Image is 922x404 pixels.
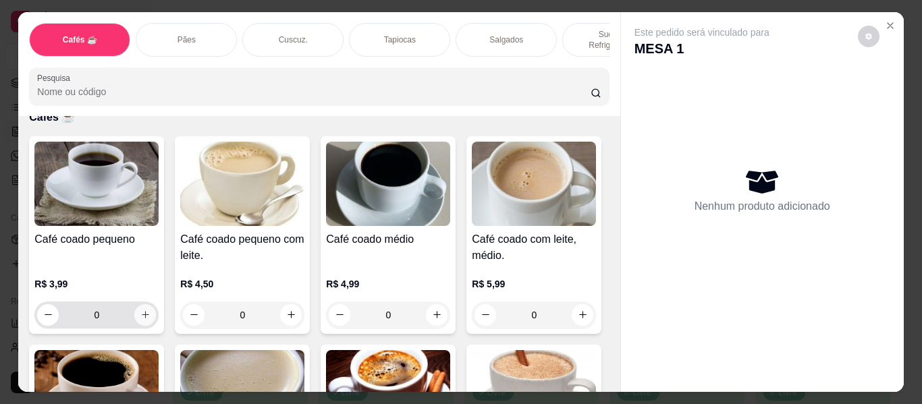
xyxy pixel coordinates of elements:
button: increase-product-quantity [572,304,593,326]
p: Este pedido será vinculado para [634,26,769,39]
button: increase-product-quantity [134,304,156,326]
p: Cuscuz. [279,34,308,45]
p: R$ 3,99 [34,277,159,291]
img: product-image [326,142,450,226]
h4: Café coado com leite, médio. [472,231,596,264]
p: R$ 5,99 [472,277,596,291]
button: decrease-product-quantity [474,304,496,326]
button: decrease-product-quantity [183,304,205,326]
button: decrease-product-quantity [858,26,879,47]
p: Pães [178,34,196,45]
h4: Café coado pequeno com leite. [180,231,304,264]
h4: Café coado médio [326,231,450,248]
p: MESA 1 [634,39,769,58]
button: Close [879,15,901,36]
p: R$ 4,99 [326,277,450,291]
h4: Café coado pequeno [34,231,159,248]
button: decrease-product-quantity [329,304,350,326]
p: Tapiocas [384,34,416,45]
p: Salgados [489,34,523,45]
button: decrease-product-quantity [37,304,59,326]
p: R$ 4,50 [180,277,304,291]
p: Cafés ☕ [63,34,97,45]
label: Pesquisa [37,72,75,84]
p: Cafés ☕ [29,109,609,125]
button: increase-product-quantity [426,304,448,326]
img: product-image [34,142,159,226]
p: Nenhum produto adicionado [695,198,830,214]
p: Sucos e Refrigerantes [574,29,652,51]
img: product-image [180,142,304,226]
img: product-image [472,142,596,226]
button: increase-product-quantity [280,304,302,326]
input: Pesquisa [37,85,591,98]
